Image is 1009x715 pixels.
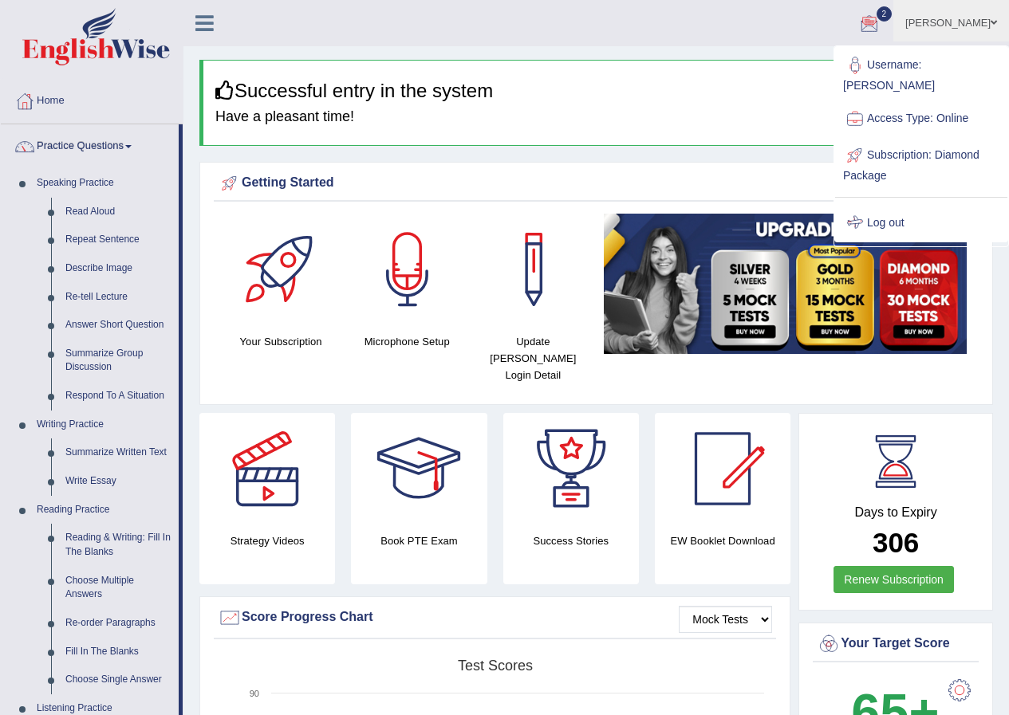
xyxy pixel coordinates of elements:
a: Subscription: Diamond Package [835,137,1007,191]
a: Speaking Practice [30,169,179,198]
tspan: Test scores [458,658,533,674]
a: Choose Single Answer [58,666,179,694]
span: 2 [877,6,893,22]
h4: Book PTE Exam [351,532,487,549]
a: Respond To A Situation [58,382,179,411]
a: Log out [835,205,1007,242]
h4: Microphone Setup [352,333,462,350]
a: Re-order Paragraphs [58,609,179,638]
b: 306 [873,527,919,558]
div: Your Target Score [817,632,975,656]
a: Answer Short Question [58,311,179,340]
h4: Update [PERSON_NAME] Login Detail [478,333,588,383]
a: Home [1,79,183,119]
img: small5.jpg [604,214,967,354]
text: 90 [250,689,259,698]
a: Describe Image [58,254,179,283]
a: Re-tell Lecture [58,283,179,312]
a: Access Type: Online [835,100,1007,137]
a: Summarize Group Discussion [58,340,179,382]
div: Score Progress Chart [218,606,772,630]
a: Renew Subscription [834,566,954,593]
a: Reading & Writing: Fill In The Blanks [58,524,179,566]
h4: Your Subscription [226,333,336,350]
a: Write Essay [58,467,179,496]
a: Writing Practice [30,411,179,439]
a: Choose Multiple Answers [58,567,179,609]
a: Practice Questions [1,124,179,164]
div: Getting Started [218,171,975,195]
h3: Successful entry in the system [215,81,980,101]
h4: EW Booklet Download [655,532,790,549]
a: Reading Practice [30,496,179,524]
a: Summarize Written Text [58,438,179,467]
h4: Days to Expiry [817,505,975,520]
h4: Strategy Videos [199,532,335,549]
a: Read Aloud [58,198,179,226]
a: Repeat Sentence [58,226,179,254]
h4: Success Stories [503,532,639,549]
h4: Have a pleasant time! [215,109,980,125]
a: Username: [PERSON_NAME] [835,47,1007,100]
a: Fill In The Blanks [58,638,179,666]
